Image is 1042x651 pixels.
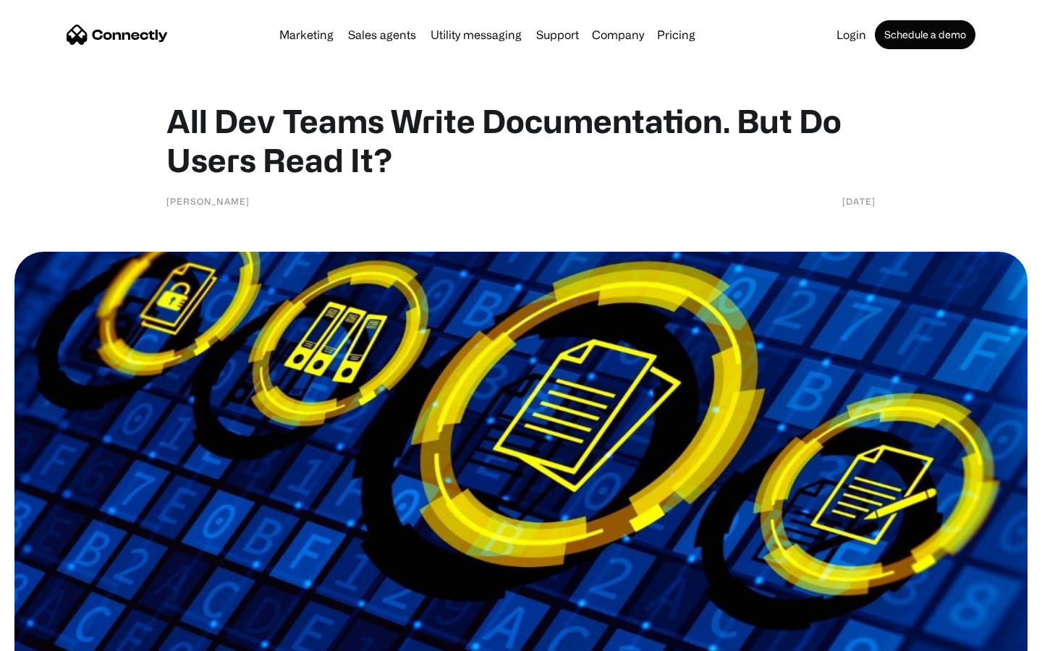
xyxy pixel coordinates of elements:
[342,29,422,41] a: Sales agents
[166,194,250,208] div: [PERSON_NAME]
[425,29,528,41] a: Utility messaging
[530,29,585,41] a: Support
[831,29,872,41] a: Login
[166,101,876,179] h1: All Dev Teams Write Documentation. But Do Users Read It?
[14,626,87,646] aside: Language selected: English
[274,29,339,41] a: Marketing
[842,194,876,208] div: [DATE]
[29,626,87,646] ul: Language list
[651,29,701,41] a: Pricing
[875,20,975,49] a: Schedule a demo
[592,25,644,45] div: Company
